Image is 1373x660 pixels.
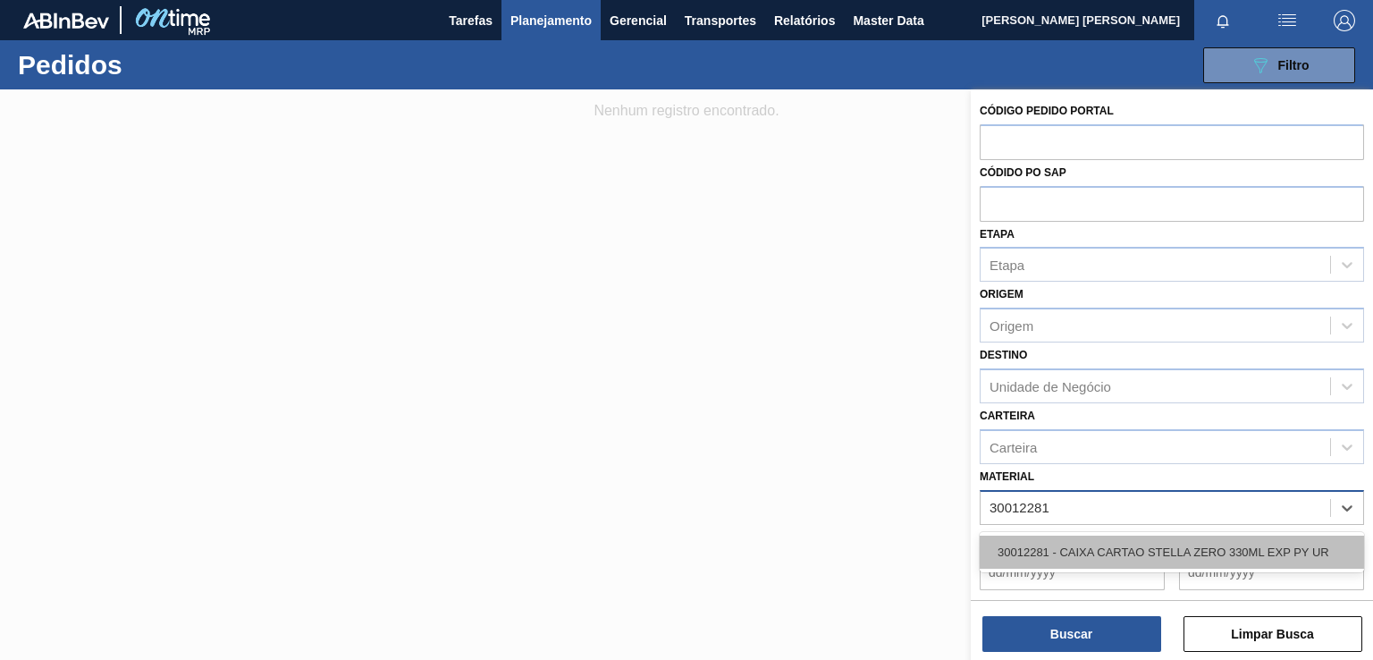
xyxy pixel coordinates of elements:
[18,55,274,75] h1: Pedidos
[1203,47,1355,83] button: Filtro
[23,13,109,29] img: TNhmsLtSVTkK8tSr43FrP2fwEKptu5GPRR3wAAAABJRU5ErkJggg==
[990,439,1037,454] div: Carteira
[1278,58,1310,72] span: Filtro
[980,349,1027,361] label: Destino
[980,554,1165,590] input: dd/mm/yyyy
[990,258,1024,273] div: Etapa
[610,10,667,31] span: Gerencial
[980,166,1066,179] label: Códido PO SAP
[853,10,923,31] span: Master Data
[980,410,1035,422] label: Carteira
[980,105,1114,117] label: Código Pedido Portal
[990,378,1111,393] div: Unidade de Negócio
[980,536,1364,569] div: 30012281 - CAIXA CARTAO STELLA ZERO 330ML EXP PY UR
[774,10,835,31] span: Relatórios
[980,288,1023,300] label: Origem
[1334,10,1355,31] img: Logout
[1276,10,1298,31] img: userActions
[980,470,1034,483] label: Material
[1194,8,1251,33] button: Notificações
[980,595,1165,621] label: Hora entrega de
[1179,554,1364,590] input: dd/mm/yyyy
[980,228,1015,241] label: Etapa
[449,10,493,31] span: Tarefas
[1179,595,1364,621] label: Hora entrega até
[510,10,592,31] span: Planejamento
[685,10,756,31] span: Transportes
[990,318,1033,334] div: Origem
